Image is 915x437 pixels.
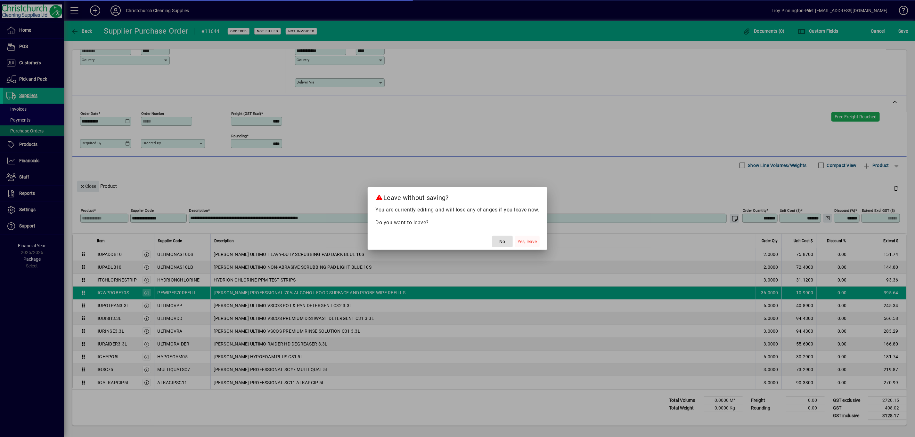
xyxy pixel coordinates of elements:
p: Do you want to leave? [375,219,540,226]
button: No [492,236,513,247]
p: You are currently editing and will lose any changes if you leave now. [375,206,540,214]
button: Yes, leave [515,236,540,247]
span: Yes, leave [518,238,537,245]
span: No [500,238,505,245]
h2: Leave without saving? [368,187,547,206]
